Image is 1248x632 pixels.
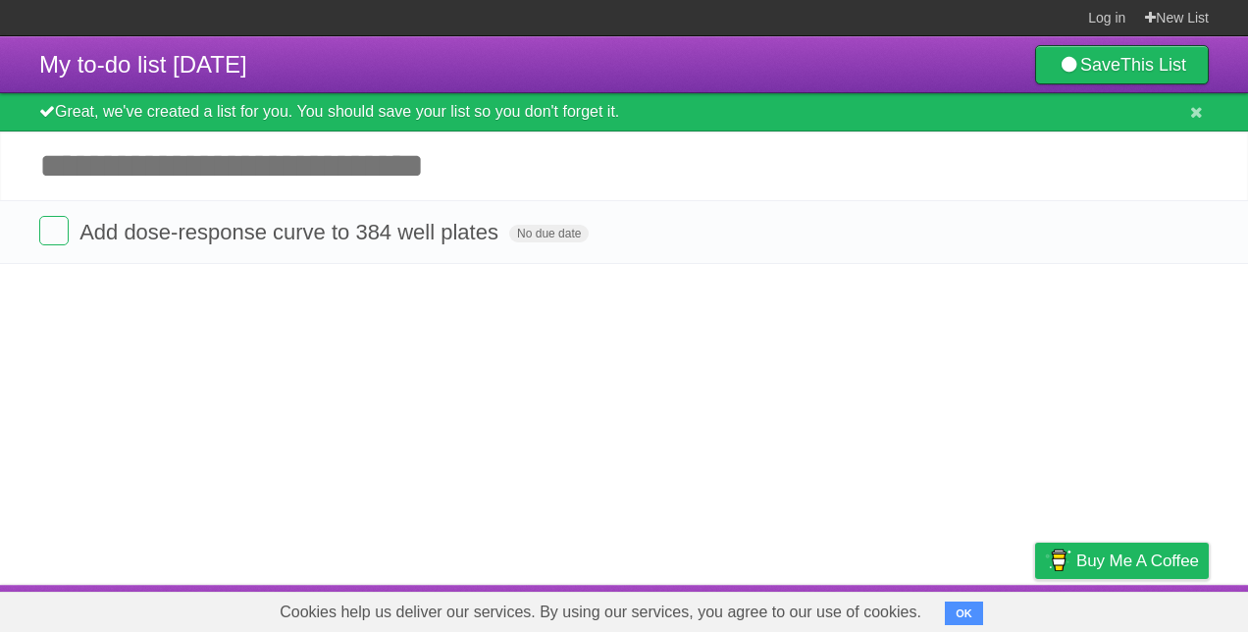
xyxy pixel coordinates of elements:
span: My to-do list [DATE] [39,51,247,78]
a: Privacy [1010,590,1061,627]
a: SaveThis List [1035,45,1209,84]
img: Buy me a coffee [1045,544,1071,577]
b: This List [1120,55,1186,75]
span: Add dose-response curve to 384 well plates [79,220,503,244]
label: Done [39,216,69,245]
a: Terms [943,590,986,627]
button: OK [945,602,983,625]
a: About [774,590,815,627]
span: No due date [509,225,589,242]
a: Buy me a coffee [1035,543,1209,579]
a: Developers [839,590,918,627]
a: Suggest a feature [1085,590,1209,627]
span: Cookies help us deliver our services. By using our services, you agree to our use of cookies. [260,593,941,632]
span: Buy me a coffee [1076,544,1199,578]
